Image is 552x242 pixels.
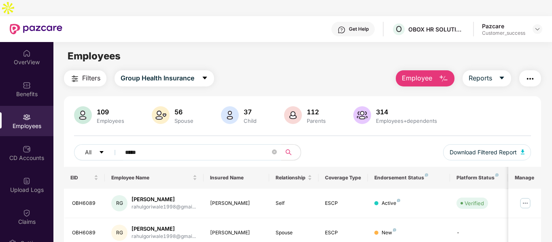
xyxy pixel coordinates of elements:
th: Employee Name [105,167,204,189]
img: svg+xml;base64,PHN2ZyBpZD0iSGVscC0zMngzMiIgeG1sbnM9Imh0dHA6Ly93d3cudzMub3JnLzIwMDAvc3ZnIiB3aWR0aD... [338,26,346,34]
img: manageButton [519,197,532,210]
th: Manage [508,167,541,189]
th: EID [64,167,105,189]
span: close-circle [272,149,277,156]
img: New Pazcare Logo [10,24,62,34]
div: Get Help [349,26,369,32]
img: svg+xml;base64,PHN2ZyBpZD0iRHJvcGRvd24tMzJ4MzIiIHhtbG5zPSJodHRwOi8vd3d3LnczLm9yZy8yMDAwL3N2ZyIgd2... [534,26,541,32]
span: EID [70,175,93,181]
th: Relationship [269,167,318,189]
span: Employee Name [111,175,191,181]
span: Relationship [276,175,306,181]
span: close-circle [272,149,277,154]
div: OBOX HR SOLUTIONS PRIVATE LIMITED (ESCP) [408,25,465,33]
div: Pazcare [482,22,525,30]
span: O [396,24,402,34]
div: Customer_success [482,30,525,36]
